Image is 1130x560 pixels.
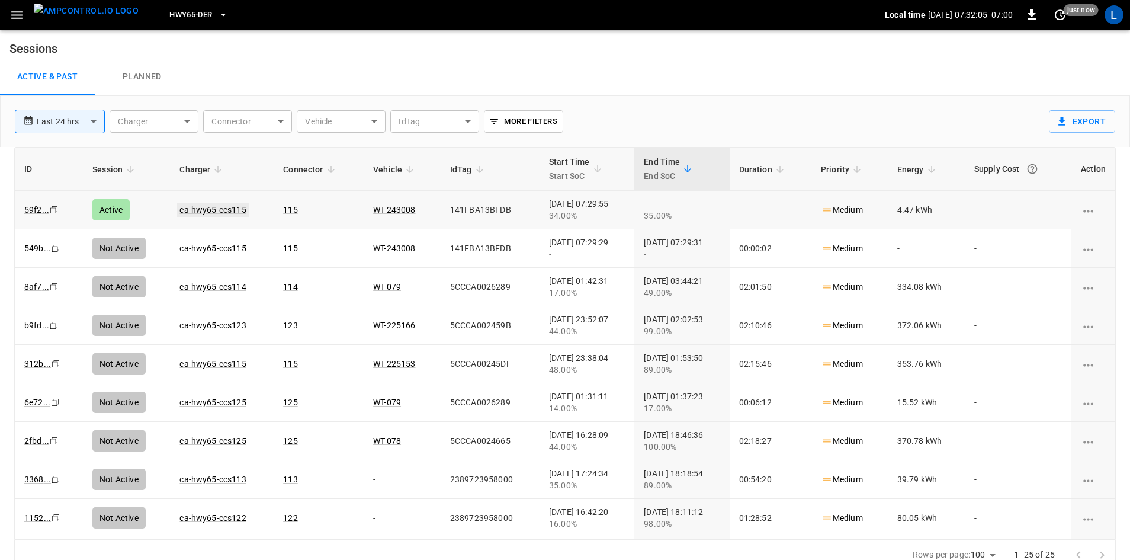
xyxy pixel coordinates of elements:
div: Not Active [92,238,146,259]
a: ca-hwy65-ccs125 [179,398,246,407]
p: Local time [885,9,926,21]
a: WT-225153 [373,359,415,369]
div: 34.00% [549,210,625,222]
p: Medium [821,512,863,524]
td: - [965,422,1071,460]
td: 2389723958000 [441,499,540,537]
div: [DATE] 07:29:55 [549,198,625,222]
a: WT-225166 [373,321,415,330]
div: copy [49,280,60,293]
p: Medium [821,242,863,255]
div: - [644,248,720,260]
a: 114 [283,282,297,292]
a: 312b... [24,359,51,369]
div: charging session options [1081,473,1106,485]
td: - [965,191,1071,229]
div: 100.00% [644,441,720,453]
div: [DATE] 02:02:53 [644,313,720,337]
div: 44.00% [549,441,625,453]
div: charging session options [1081,281,1106,293]
a: ca-hwy65-ccs115 [177,203,248,217]
a: 549b... [24,244,51,253]
td: 5CCCA0024665 [441,422,540,460]
p: Medium [821,473,863,486]
td: 141FBA13BFDB [441,191,540,229]
div: copy [50,242,62,255]
a: ca-hwy65-ccs114 [179,282,246,292]
div: [DATE] 16:42:20 [549,506,625,530]
div: charging session options [1081,435,1106,447]
div: profile-icon [1105,5,1123,24]
div: charging session options [1081,204,1106,216]
div: copy [50,511,62,524]
div: copy [49,319,60,332]
div: Not Active [92,507,146,529]
td: 15.52 kWh [888,383,965,422]
div: 17.00% [644,402,720,414]
div: 49.00% [644,287,720,299]
a: 122 [283,513,297,523]
a: WT-078 [373,436,401,446]
td: - [965,383,1071,422]
a: 125 [283,436,297,446]
p: [DATE] 07:32:05 -07:00 [928,9,1013,21]
span: HWY65-DER [169,8,212,22]
div: [DATE] 23:52:07 [549,313,625,337]
div: [DATE] 18:46:36 [644,429,720,453]
a: ca-hwy65-ccs122 [179,513,246,523]
a: 123 [283,321,297,330]
td: 370.78 kWh [888,422,965,460]
p: Medium [821,358,863,370]
div: - [644,198,720,222]
th: ID [15,148,83,191]
td: 4.47 kWh [888,191,965,229]
span: IdTag [450,162,487,177]
div: Start Time [549,155,590,183]
td: - [888,229,965,268]
td: 02:01:50 [730,268,811,306]
div: copy [50,396,62,409]
span: Connector [283,162,338,177]
div: charging session options [1081,319,1106,331]
span: Start TimeStart SoC [549,155,605,183]
a: ca-hwy65-ccs123 [179,321,246,330]
a: ca-hwy65-ccs125 [179,436,246,446]
span: Vehicle [373,162,418,177]
a: 59f2... [24,205,49,215]
a: 125 [283,398,297,407]
td: 00:06:12 [730,383,811,422]
button: HWY65-DER [165,4,232,27]
a: b9fd... [24,321,49,330]
div: [DATE] 07:29:29 [549,236,625,260]
div: 98.00% [644,518,720,530]
a: ca-hwy65-ccs115 [179,359,246,369]
a: WT-243008 [373,205,415,215]
div: [DATE] 03:44:21 [644,275,720,299]
button: set refresh interval [1051,5,1070,24]
span: just now [1064,4,1099,16]
a: 2fbd... [24,436,49,446]
div: [DATE] 16:28:09 [549,429,625,453]
div: Active [92,199,130,220]
td: - [965,499,1071,537]
p: Medium [821,396,863,409]
span: Charger [179,162,226,177]
div: Last 24 hrs [37,110,105,133]
span: Session [92,162,138,177]
div: Not Active [92,353,146,375]
div: [DATE] 18:11:12 [644,506,720,530]
td: 5CCCA002459B [441,306,540,345]
a: ca-hwy65-ccs113 [179,475,246,484]
div: [DATE] 18:18:54 [644,468,720,491]
span: Duration [739,162,788,177]
div: charging session options [1081,242,1106,254]
td: - [364,499,441,537]
div: 89.00% [644,479,720,491]
td: 5CCCA00245DF [441,345,540,383]
p: Medium [821,435,863,447]
div: Not Active [92,430,146,452]
div: Not Active [92,469,146,490]
span: Energy [897,162,939,177]
td: - [965,306,1071,345]
div: copy [49,203,60,216]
